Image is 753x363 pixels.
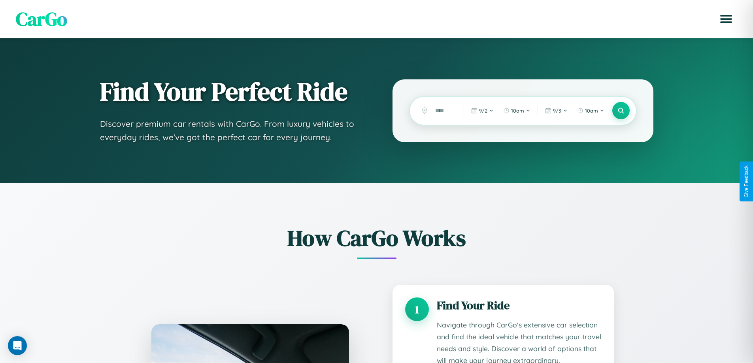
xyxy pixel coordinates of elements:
button: 10am [499,104,534,117]
h2: How CarGo Works [140,223,614,253]
div: 1 [405,297,429,321]
h1: Find Your Perfect Ride [100,78,361,105]
span: CarGo [16,6,67,32]
div: Give Feedback [744,166,749,197]
span: 10am [585,107,598,114]
button: 9/2 [467,104,498,117]
h3: Find Your Ride [437,297,601,313]
span: 10am [511,107,524,114]
button: 9/3 [541,104,572,117]
div: Open Intercom Messenger [8,336,27,355]
span: 9 / 2 [479,107,487,114]
span: 9 / 3 [553,107,561,114]
button: 10am [573,104,608,117]
button: Open menu [715,8,737,30]
p: Discover premium car rentals with CarGo. From luxury vehicles to everyday rides, we've got the pe... [100,117,361,144]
